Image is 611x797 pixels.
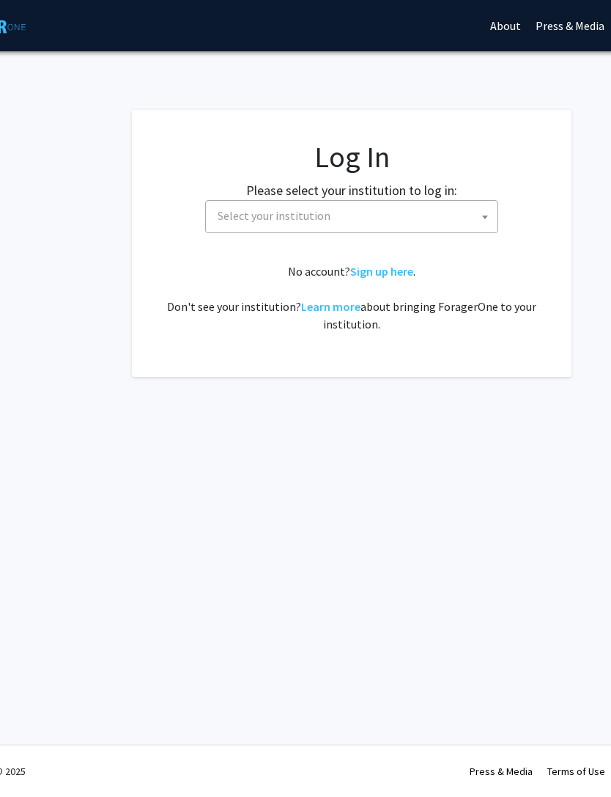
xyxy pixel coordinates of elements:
[247,180,458,200] label: Please select your institution to log in:
[218,208,331,223] span: Select your institution
[162,262,543,333] div: No account? . Don't see your institution? about bringing ForagerOne to your institution.
[548,765,606,778] a: Terms of Use
[470,765,533,778] a: Press & Media
[302,299,361,314] a: Learn more about bringing ForagerOne to your institution
[11,731,62,786] iframe: Chat
[351,264,414,279] a: Sign up here
[162,139,543,175] h1: Log In
[206,200,499,233] span: Select your institution
[212,201,498,231] span: Select your institution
